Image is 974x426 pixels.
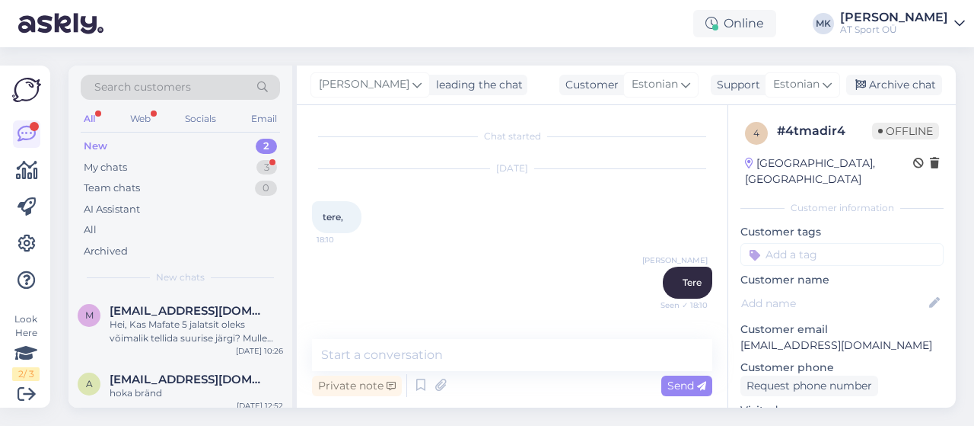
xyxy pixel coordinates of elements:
p: [EMAIL_ADDRESS][DOMAIN_NAME] [740,338,944,354]
div: leading the chat [430,77,523,93]
div: Support [711,77,760,93]
div: All [84,223,97,238]
div: 3 [256,160,277,175]
div: Archived [84,244,128,259]
div: Archive chat [846,75,942,95]
div: Private note [312,376,402,396]
div: Socials [182,109,219,129]
span: m [85,309,94,321]
div: Request phone number [740,376,878,396]
span: Estonian [773,76,820,93]
span: New chats [156,271,205,284]
span: martin390@gmail.com [110,304,268,318]
div: MK [813,13,834,34]
span: a [86,378,93,389]
span: 18:10 [317,234,374,245]
div: [DATE] 10:26 [236,345,283,357]
span: Tere [683,277,702,288]
a: [PERSON_NAME]AT Sport OÜ [840,11,965,36]
p: Customer name [740,272,944,288]
div: Online [693,10,776,37]
div: 2 [256,139,277,154]
div: [DATE] [312,162,712,175]
img: Askly Logo [12,78,41,102]
div: My chats [84,160,127,175]
div: Chat started [312,130,712,143]
div: 0 [255,181,277,196]
span: 4 [753,127,759,139]
div: 2 / 3 [12,367,40,381]
div: Look Here [12,312,40,381]
div: [PERSON_NAME] [840,11,948,24]
span: Send [667,379,706,392]
div: AI Assistant [84,202,140,217]
p: Customer tags [740,224,944,240]
div: [GEOGRAPHIC_DATA], [GEOGRAPHIC_DATA] [745,155,913,187]
div: [DATE] 12:52 [237,400,283,412]
div: All [81,109,98,129]
span: [PERSON_NAME] [319,76,409,93]
span: Offline [872,123,939,139]
div: hoka bränd [110,386,283,400]
p: Visited pages [740,402,944,418]
div: New [84,139,107,154]
span: Estonian [632,76,678,93]
div: # 4tmadir4 [777,122,872,140]
div: Email [248,109,280,129]
span: artur.gerassimov13@gmail.com [110,373,268,386]
span: tere, [323,211,343,223]
input: Add a tag [740,243,944,266]
span: [PERSON_NAME] [642,255,708,266]
span: Seen ✓ 18:10 [651,299,708,311]
div: Team chats [84,181,140,196]
div: Hei, Kas Mafate 5 jalatsit oleks võimalik tellida suurise järgi? Mulle sobib 46 2/3 kuid hetkel o... [110,318,283,345]
p: Customer phone [740,360,944,376]
div: Customer [559,77,619,93]
span: Search customers [94,79,191,95]
p: Customer email [740,322,944,338]
input: Add name [741,295,926,312]
div: Customer information [740,201,944,215]
div: Web [127,109,154,129]
div: AT Sport OÜ [840,24,948,36]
